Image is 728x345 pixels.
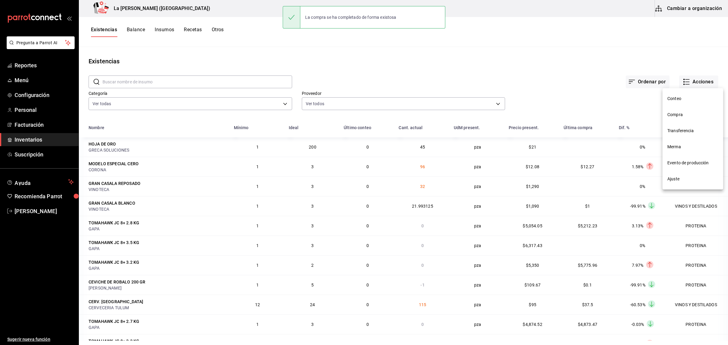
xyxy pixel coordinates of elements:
[667,144,718,150] span: Merma
[300,11,401,24] div: La compra se ha completado de forma existosa
[667,128,718,134] span: Transferencia
[667,95,718,102] span: Conteo
[667,160,718,166] span: Evento de producción
[667,112,718,118] span: Compra
[667,176,718,182] span: Ajuste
